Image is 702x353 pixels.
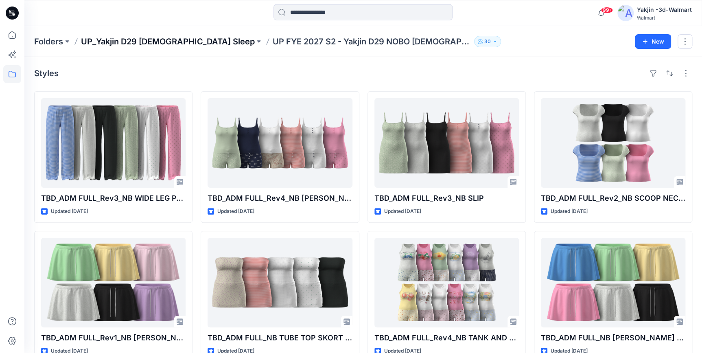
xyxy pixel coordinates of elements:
div: Yakjin -3d-Walmart [637,5,692,15]
p: TBD_ADM FULL_NB [PERSON_NAME] OPT2 [541,332,685,344]
a: UP_Yakjin D29 [DEMOGRAPHIC_DATA] Sleep [81,36,255,47]
a: TBD_ADM FULL_Rev4_NB TANK AND BOXER SET [374,238,519,327]
p: TBD_ADM FULL_Rev4_NB TANK AND BOXER SET [374,332,519,344]
h4: Styles [34,68,59,78]
p: TBD_ADM FULL_Rev2_NB SCOOP NECK TEE [541,193,685,204]
a: TBD_ADM FULL_NB TUBE TOP SKORT SET [208,238,352,327]
p: TBD_ADM FULL_Rev4_NB [PERSON_NAME] SET [208,193,352,204]
a: Folders [34,36,63,47]
p: TBD_ADM FULL_Rev1_NB [PERSON_NAME] OPT1 [41,332,186,344]
a: TBD_ADM FULL_Rev3_NB WIDE LEG PANT [41,98,186,188]
a: TBD_ADM FULL_Rev3_NB SLIP [374,98,519,188]
a: TBD_ADM FULL_Rev2_NB SCOOP NECK TEE [541,98,685,188]
button: 30 [474,36,501,47]
p: UP FYE 2027 S2 - Yakjin D29 NOBO [DEMOGRAPHIC_DATA] Sleepwear [273,36,471,47]
a: TBD_ADM FULL_NB TERRY SKORT OPT2 [541,238,685,327]
p: Updated [DATE] [551,207,588,216]
button: New [635,34,671,49]
img: avatar [617,5,634,21]
p: 30 [484,37,491,46]
p: Updated [DATE] [51,207,88,216]
a: TBD_ADM FULL_Rev4_NB CAMI BOXER SET [208,98,352,188]
p: Updated [DATE] [217,207,254,216]
div: Walmart [637,15,692,21]
p: Updated [DATE] [384,207,421,216]
a: TBD_ADM FULL_Rev1_NB TERRY SKORT OPT1 [41,238,186,327]
p: TBD_ADM FULL_Rev3_NB WIDE LEG PANT [41,193,186,204]
p: TBD_ADM FULL_NB TUBE TOP SKORT SET [208,332,352,344]
span: 99+ [601,7,613,13]
p: TBD_ADM FULL_Rev3_NB SLIP [374,193,519,204]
